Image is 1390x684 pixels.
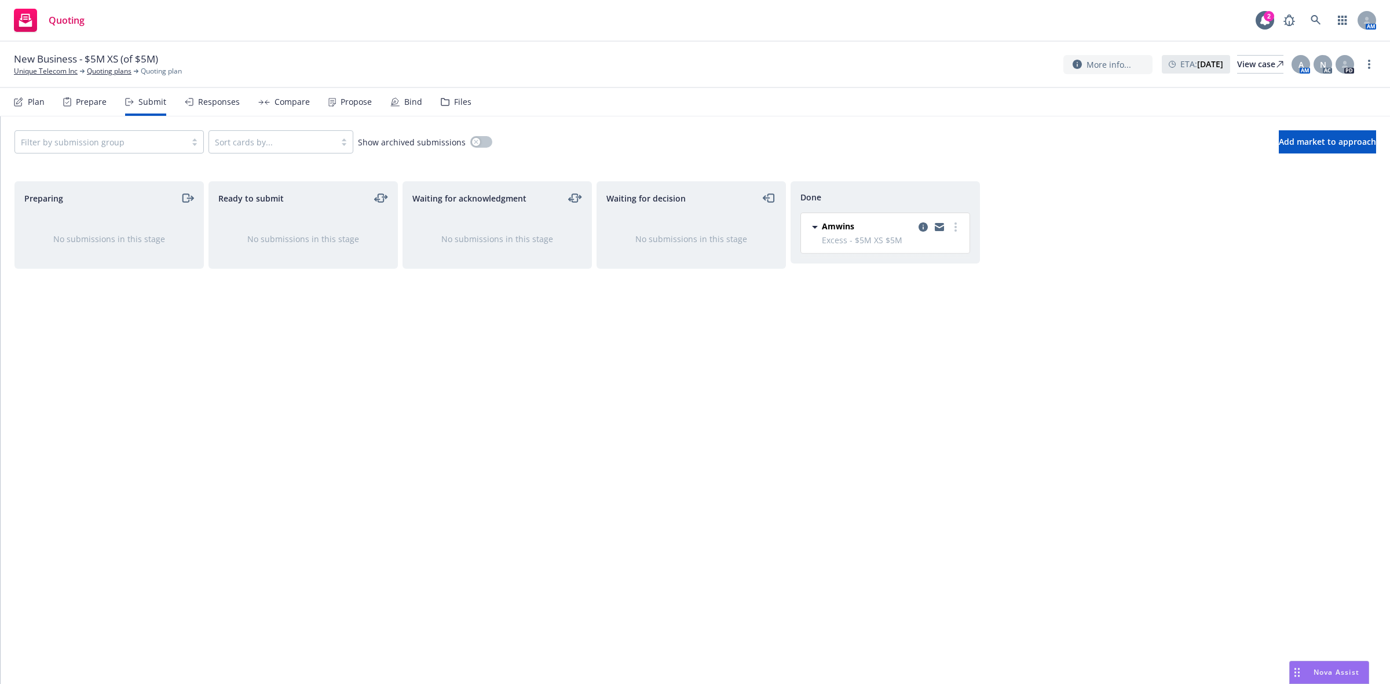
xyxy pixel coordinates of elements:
div: No submissions in this stage [422,233,573,245]
a: moveLeftRight [568,191,582,205]
a: copy logging email [932,220,946,234]
span: Quoting [49,16,85,25]
a: Quoting plans [87,66,131,76]
div: Files [454,97,471,107]
span: Waiting for acknowledgment [412,192,526,204]
div: Propose [341,97,372,107]
a: more [949,220,963,234]
div: No submissions in this stage [34,233,185,245]
div: Submit [138,97,166,107]
span: More info... [1087,58,1131,71]
div: Responses [198,97,240,107]
div: Drag to move [1290,661,1304,683]
a: Search [1304,9,1327,32]
span: Amwins [822,220,854,232]
button: More info... [1063,55,1153,74]
span: Excess - $5M XS $5M [822,234,963,246]
span: Nova Assist [1314,667,1359,677]
span: Waiting for decision [606,192,686,204]
a: moveRight [180,191,194,205]
div: No submissions in this stage [616,233,767,245]
div: Prepare [76,97,107,107]
a: copy logging email [916,220,930,234]
div: 2 [1264,11,1274,21]
a: View case [1237,55,1283,74]
div: View case [1237,56,1283,73]
a: Switch app [1331,9,1354,32]
div: No submissions in this stage [228,233,379,245]
div: Bind [404,97,422,107]
span: ETA : [1180,58,1223,70]
a: more [1362,57,1376,71]
span: New Business - $5M XS (of $5M) [14,52,158,66]
span: Quoting plan [141,66,182,76]
span: A [1298,58,1304,71]
a: Quoting [9,4,89,36]
div: Plan [28,97,45,107]
a: Report a Bug [1278,9,1301,32]
span: Preparing [24,192,63,204]
a: moveLeft [762,191,776,205]
strong: [DATE] [1197,58,1223,70]
span: Show archived submissions [358,136,466,148]
span: N [1320,58,1326,71]
span: Add market to approach [1279,136,1376,147]
button: Nova Assist [1289,661,1369,684]
span: Done [800,191,821,203]
a: moveLeftRight [374,191,388,205]
span: Ready to submit [218,192,284,204]
a: Unique Telecom Inc [14,66,78,76]
button: Add market to approach [1279,130,1376,153]
div: Compare [275,97,310,107]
